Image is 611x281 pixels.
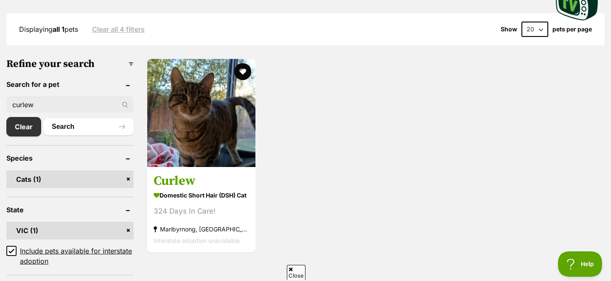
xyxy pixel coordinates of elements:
header: Search for a pet [6,81,134,88]
span: Show [501,26,517,33]
header: Species [6,154,134,162]
strong: all 1 [53,25,64,33]
strong: Maribyrnong, [GEOGRAPHIC_DATA] [154,224,249,235]
iframe: Help Scout Beacon - Open [558,251,603,277]
a: Clear [6,117,41,136]
a: VIC (1) [6,222,134,239]
h3: Curlew [154,173,249,189]
div: 324 Days In Care! [154,206,249,217]
img: Curlew - Domestic Short Hair (DSH) Cat [147,59,255,167]
a: Cats (1) [6,170,134,188]
a: Curlew Domestic Short Hair (DSH) Cat 324 Days In Care! Maribyrnong, [GEOGRAPHIC_DATA] Interstate ... [147,167,255,253]
input: Toby [6,97,134,113]
header: State [6,206,134,214]
span: Interstate adoption unavailable [154,237,240,245]
span: Close [287,265,305,280]
label: pets per page [552,26,592,33]
a: Clear all 4 filters [92,25,145,33]
strong: Domestic Short Hair (DSH) Cat [154,189,249,202]
span: Displaying pets [19,25,78,33]
a: Include pets available for interstate adoption [6,246,134,266]
button: Search [43,118,134,135]
h3: Refine your search [6,58,134,70]
span: Include pets available for interstate adoption [20,246,134,266]
button: favourite [234,63,251,80]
